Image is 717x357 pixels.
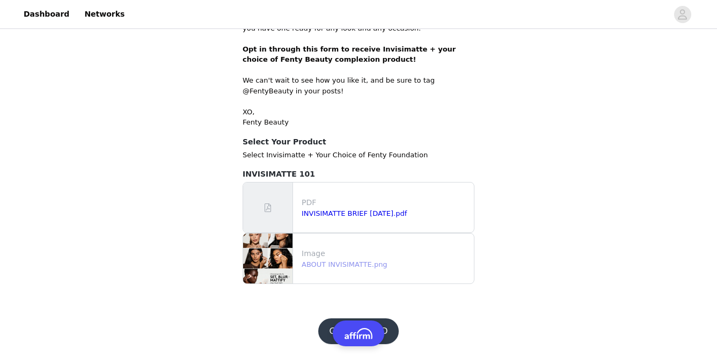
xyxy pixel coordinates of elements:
[243,234,292,283] img: file
[318,318,398,344] button: GET STARTED
[302,197,470,208] p: PDF
[243,107,474,128] p: XO, Fenty Beauty
[17,2,76,26] a: Dashboard
[243,169,474,180] h4: INVISIMATTE 101
[78,2,131,26] a: Networks
[243,150,474,161] p: Select Invisimatte + Your Choice of Fenty Foundation
[302,209,407,217] a: INVISIMATTE BRIEF [DATE].pdf
[302,260,387,268] a: ABOUT INVISIMATTE.png
[243,136,474,148] h4: Select Your Product
[243,45,456,64] strong: Opt in through this form to receive Invisimatte + your choice of Fenty Beauty complexion product!
[243,75,474,96] p: We can't wait to see how you like it, and be sure to tag @FentyBeauty in your posts!
[677,6,687,23] div: avatar
[302,248,470,259] p: Image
